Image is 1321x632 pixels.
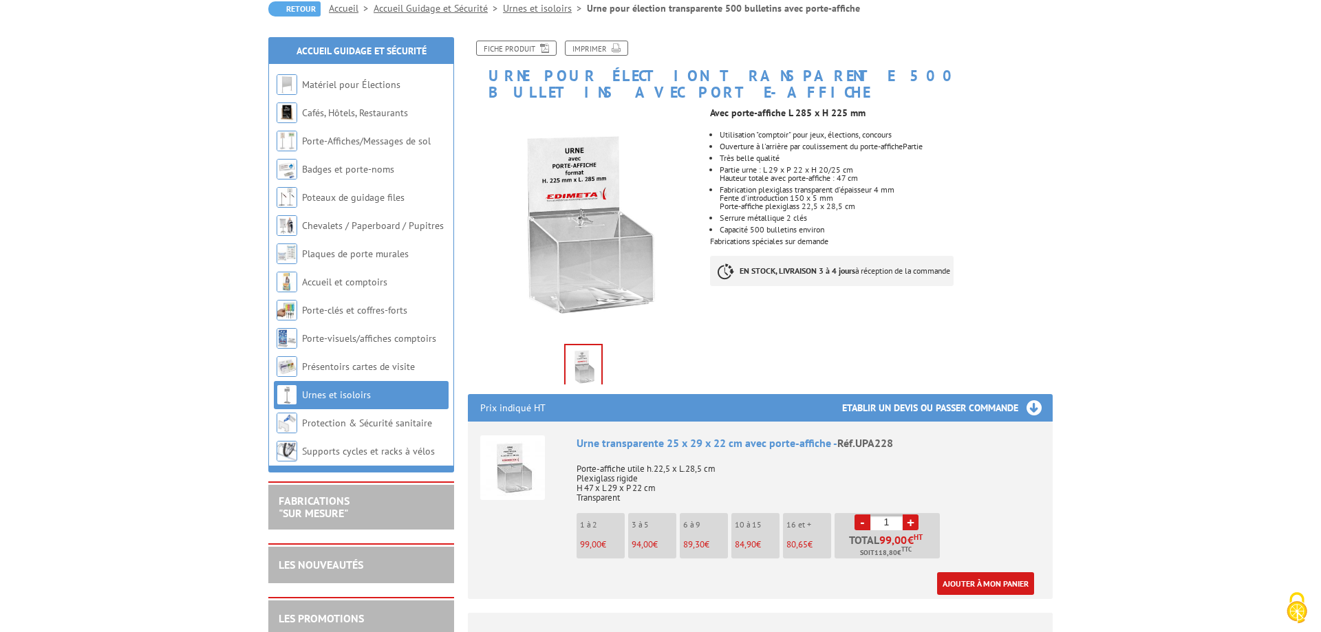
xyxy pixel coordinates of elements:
[914,532,923,542] sup: HT
[302,276,387,288] a: Accueil et comptoirs
[279,494,350,520] a: FABRICATIONS"Sur Mesure"
[374,2,503,14] a: Accueil Guidage et Sécurité
[577,455,1040,503] p: Porte-affiche utile h.22,5 x L.28,5 cm Plexiglass rigide H 47 x L 29 x P 22 cm Transparent
[580,520,625,530] p: 1 à 2
[277,102,297,123] img: Cafés, Hôtels, Restaurants
[1280,591,1314,625] img: Cookies (fenêtre modale)
[277,413,297,433] img: Protection & Sécurité sanitaire
[302,445,435,457] a: Supports cycles et racks à vélos
[720,186,1053,210] li: Fabrication plexiglass transparent d'épaisseur 4 mm Fente d'introduction 150 x 5 mm Porte-affiche...
[580,540,625,549] p: €
[901,545,912,553] sup: TTC
[786,538,808,550] span: 80,65
[786,540,831,549] p: €
[302,417,432,429] a: Protection & Sécurité sanitaire
[837,436,893,450] span: Réf.UPA228
[302,304,407,316] a: Porte-clés et coffres-forts
[458,41,1063,100] h1: Urne pour élection transparente 500 bulletins avec porte-affiche
[874,547,897,558] span: 118,80
[842,394,1053,422] h3: Etablir un devis ou passer commande
[580,538,601,550] span: 99,00
[277,300,297,320] img: Porte-clés et coffres-forts
[277,159,297,179] img: Badges et porte-noms
[720,142,1053,151] li: Ouverture à l'arrière par coulissement du porte-affichePartie
[683,520,728,530] p: 6 à 9
[329,2,374,14] a: Accueil
[302,219,444,232] a: Chevalets / Paperboard / Pupitres
[268,1,321,17] a: Retour
[277,215,297,236] img: Chevalets / Paperboard / Pupitres
[683,538,705,550] span: 89,30
[710,100,1063,300] div: Fabrications spéciales sur demande
[480,394,546,422] p: Prix indiqué HT
[632,538,653,550] span: 94,00
[720,154,1053,162] li: Très belle qualité
[302,360,415,373] a: Présentoirs cartes de visite
[503,2,587,14] a: Urnes et isoloirs
[277,328,297,349] img: Porte-visuels/affiches comptoirs
[683,540,728,549] p: €
[632,540,676,549] p: €
[302,107,408,119] a: Cafés, Hôtels, Restaurants
[735,538,756,550] span: 84,90
[302,248,409,260] a: Plaques de porte murales
[277,272,297,292] img: Accueil et comptoirs
[302,191,405,204] a: Poteaux de guidage files
[302,135,431,147] a: Porte-Affiches/Messages de sol
[279,611,364,625] a: LES PROMOTIONS
[277,384,297,405] img: Urnes et isoloirs
[720,226,1053,234] li: Capacité 500 bulletins environ
[302,332,436,345] a: Porte-visuels/affiches comptoirs
[860,547,912,558] span: Soit €
[937,572,1034,595] a: Ajouter à mon panier
[587,1,860,15] li: Urne pour élection transparente 500 bulletins avec porte-affiche
[302,389,371,401] a: Urnes et isoloirs
[720,131,1053,139] li: Utilisation "comptoir" pour jeux, élections, concours
[735,520,780,530] p: 10 à 15
[279,558,363,571] a: LES NOUVEAUTÉS
[277,243,297,264] img: Plaques de porte murales
[302,78,400,91] a: Matériel pour Élections
[710,107,866,119] strong: Avec porte-affiche L 285 x H 225 mm
[277,74,297,95] img: Matériel pour Élections
[566,345,601,388] img: urnes_et_isoloirs_upa228_1.jpg
[1273,585,1321,632] button: Cookies (fenêtre modale)
[632,520,676,530] p: 3 à 5
[565,41,628,56] a: Imprimer
[277,441,297,461] img: Supports cycles et racks à vélos
[786,520,831,530] p: 16 et +
[468,107,700,339] img: urnes_et_isoloirs_upa228_1.jpg
[855,514,870,530] a: -
[720,214,1053,222] li: Serrure métallique 2 clés
[740,265,855,276] strong: EN STOCK, LIVRAISON 3 à 4 jours
[277,131,297,151] img: Porte-Affiches/Messages de sol
[297,45,427,57] a: Accueil Guidage et Sécurité
[710,256,954,286] p: à réception de la commande
[476,41,557,56] a: Fiche produit
[720,166,1053,182] li: Partie urne : L 29 x P 22 x H 20/25 cm Hauteur totale avec porte-affiche : 47 cm
[735,540,780,549] p: €
[907,534,914,545] span: €
[903,514,919,530] a: +
[879,534,907,545] span: 99,00
[838,534,940,558] p: Total
[577,435,1040,451] div: Urne transparente 25 x 29 x 22 cm avec porte-affiche -
[480,435,545,500] img: Urne transparente 25 x 29 x 22 cm avec porte-affiche
[277,356,297,377] img: Présentoirs cartes de visite
[277,187,297,208] img: Poteaux de guidage files
[302,163,394,175] a: Badges et porte-noms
